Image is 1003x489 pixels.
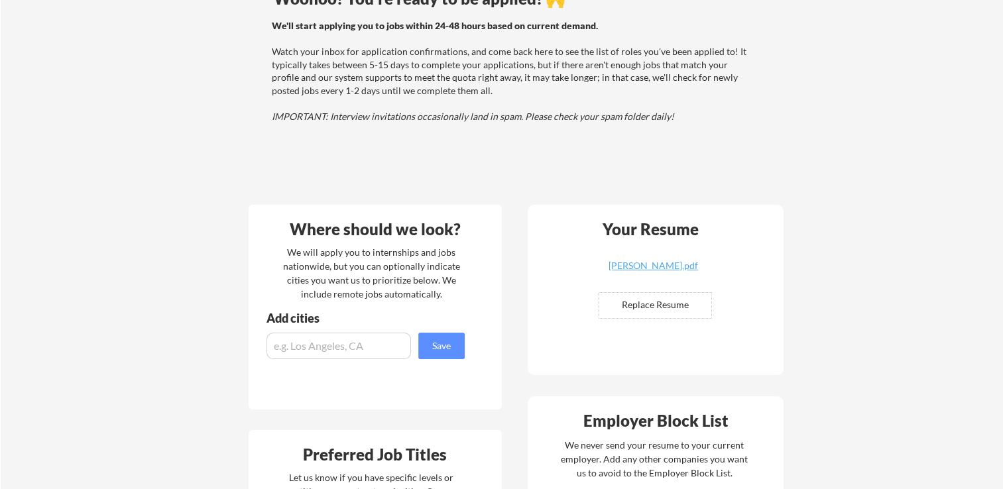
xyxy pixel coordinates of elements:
div: [PERSON_NAME].pdf [575,261,733,270]
div: Preferred Job Titles [252,447,499,462]
div: Your Resume [585,221,717,237]
div: Employer Block List [533,413,780,429]
input: e.g. Los Angeles, CA [266,333,411,359]
button: Save [418,333,465,359]
strong: We'll start applying you to jobs within 24-48 hours based on current demand. [272,20,598,31]
div: Add cities [266,312,468,324]
div: We never send your resume to your current employer. Add any other companies you want us to avoid ... [560,438,749,480]
em: IMPORTANT: Interview invitations occasionally land in spam. Please check your spam folder daily! [272,111,674,122]
div: We will apply you to internships and jobs nationwide, but you can optionally indicate cities you ... [280,245,463,301]
div: Where should we look? [252,221,499,237]
a: [PERSON_NAME].pdf [575,261,733,282]
div: Watch your inbox for application confirmations, and come back here to see the list of roles you'v... [272,19,750,123]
